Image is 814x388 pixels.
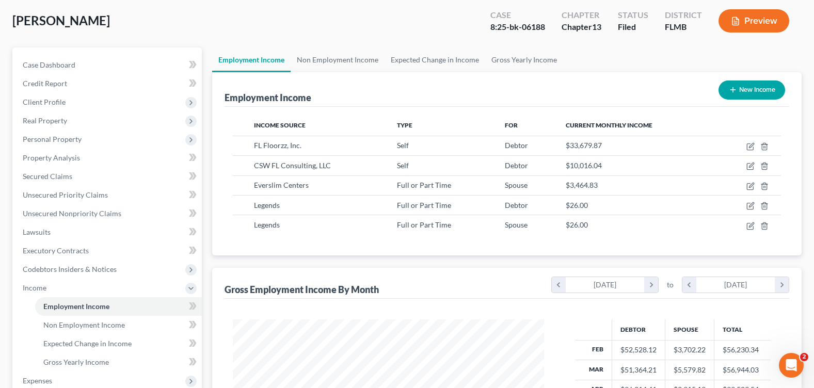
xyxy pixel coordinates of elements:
a: Credit Report [14,74,202,93]
span: $10,016.04 [566,161,602,170]
div: Chapter [562,9,601,21]
i: chevron_left [682,277,696,293]
th: Feb [575,340,612,360]
a: Lawsuits [14,223,202,241]
span: Secured Claims [23,172,72,181]
span: $26.00 [566,220,588,229]
span: Full or Part Time [397,181,451,189]
a: Expected Change in Income [35,334,202,353]
a: Unsecured Priority Claims [14,186,202,204]
div: [DATE] [696,277,775,293]
span: Gross Yearly Income [43,358,109,366]
span: Unsecured Nonpriority Claims [23,209,121,218]
span: Employment Income [43,302,109,311]
span: Expenses [23,376,52,385]
iframe: Intercom live chat [779,353,804,378]
span: Lawsuits [23,228,51,236]
div: [DATE] [566,277,645,293]
span: Personal Property [23,135,82,143]
span: Non Employment Income [43,320,125,329]
span: Self [397,161,409,170]
span: Unsecured Priority Claims [23,190,108,199]
th: Total [714,319,771,340]
div: Filed [618,21,648,33]
span: Client Profile [23,98,66,106]
span: $26.00 [566,201,588,209]
div: Employment Income [225,91,311,104]
span: CSW FL Consulting, LLC [254,161,331,170]
span: Spouse [505,220,528,229]
span: Codebtors Insiders & Notices [23,265,117,273]
a: Expected Change in Income [385,47,485,72]
span: 2 [800,353,808,361]
span: Type [397,121,412,129]
span: Income Source [254,121,306,129]
div: Chapter [562,21,601,33]
span: Debtor [505,201,528,209]
th: Mar [575,360,612,380]
div: $5,579.82 [674,365,706,375]
div: $51,364.21 [620,365,657,375]
a: Executory Contracts [14,241,202,260]
span: Current Monthly Income [566,121,652,129]
a: Non Employment Income [35,316,202,334]
a: Gross Yearly Income [485,47,563,72]
span: [PERSON_NAME] [12,13,110,28]
div: 8:25-bk-06188 [490,21,545,33]
span: Full or Part Time [397,220,451,229]
span: Debtor [505,161,528,170]
div: $3,702.22 [674,345,706,355]
div: District [665,9,702,21]
span: Legends [254,201,280,209]
a: Employment Income [212,47,291,72]
a: Secured Claims [14,167,202,186]
span: Case Dashboard [23,60,75,69]
span: For [505,121,518,129]
i: chevron_right [775,277,789,293]
div: FLMB [665,21,702,33]
span: $33,679.87 [566,141,602,150]
div: Case [490,9,545,21]
span: Expected Change in Income [43,339,132,348]
a: Case Dashboard [14,56,202,74]
span: Legends [254,220,280,229]
span: Everslim Centers [254,181,309,189]
a: Gross Yearly Income [35,353,202,371]
div: Status [618,9,648,21]
span: to [667,280,674,290]
div: Gross Employment Income By Month [225,283,379,296]
i: chevron_left [552,277,566,293]
span: Spouse [505,181,528,189]
button: Preview [719,9,789,33]
span: Self [397,141,409,150]
span: Income [23,283,46,292]
th: Spouse [665,319,714,340]
th: Debtor [612,319,665,340]
a: Unsecured Nonpriority Claims [14,204,202,223]
div: $52,528.12 [620,345,657,355]
a: Employment Income [35,297,202,316]
span: Credit Report [23,79,67,88]
i: chevron_right [644,277,658,293]
span: Debtor [505,141,528,150]
a: Non Employment Income [291,47,385,72]
span: Real Property [23,116,67,125]
td: $56,944.03 [714,360,771,380]
span: Executory Contracts [23,246,89,255]
span: $3,464.83 [566,181,598,189]
button: New Income [719,80,785,100]
span: FL Floorzz, Inc. [254,141,301,150]
a: Property Analysis [14,149,202,167]
span: 13 [592,22,601,31]
td: $56,230.34 [714,340,771,360]
span: Property Analysis [23,153,80,162]
span: Full or Part Time [397,201,451,209]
